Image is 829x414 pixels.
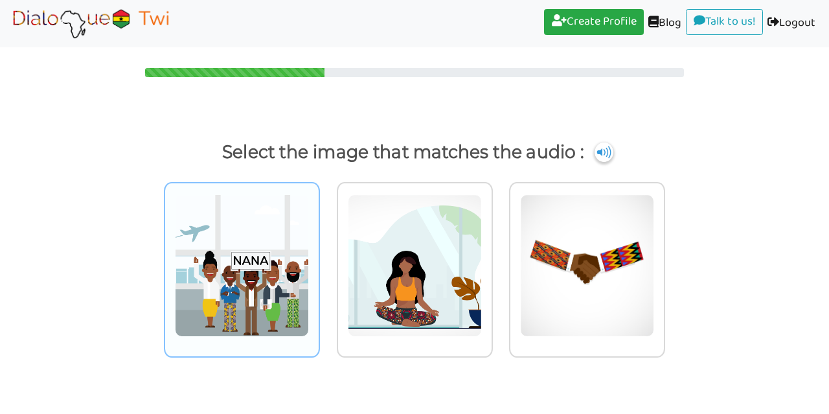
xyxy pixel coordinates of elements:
a: Logout [763,9,820,38]
p: Select the image that matches the audio : [21,137,808,168]
img: akwaaba-named-common3.png [175,194,309,337]
a: Create Profile [544,9,644,35]
img: Select Course Page [9,7,172,40]
img: yoga-calm-girl.png [348,194,482,337]
a: Blog [644,9,686,38]
a: Talk to us! [686,9,763,35]
img: greetings.jpg [520,194,654,337]
img: cuNL5YgAAAABJRU5ErkJggg== [595,143,613,162]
